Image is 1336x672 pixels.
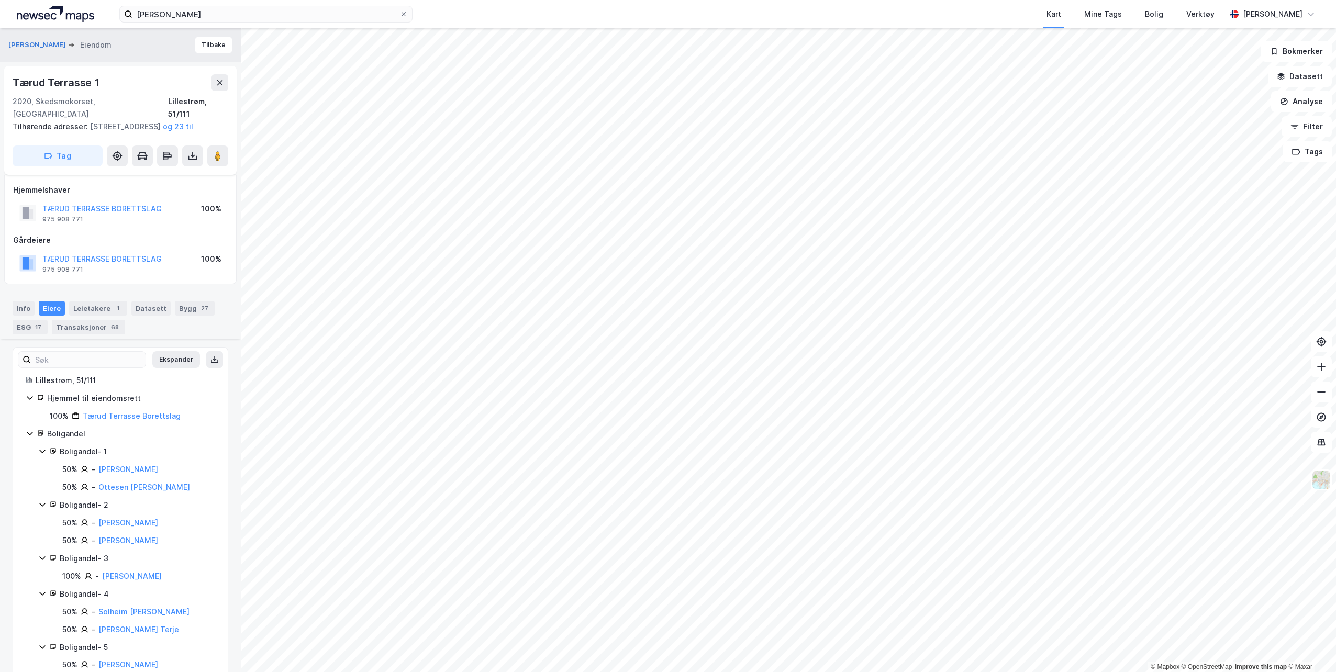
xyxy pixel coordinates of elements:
[60,552,215,565] div: Boligandel - 3
[98,660,158,669] a: [PERSON_NAME]
[1186,8,1215,20] div: Verktøy
[1284,622,1336,672] iframe: Chat Widget
[62,463,77,476] div: 50%
[201,203,221,215] div: 100%
[1311,470,1331,490] img: Z
[80,39,112,51] div: Eiendom
[92,534,95,547] div: -
[98,518,158,527] a: [PERSON_NAME]
[1151,663,1179,670] a: Mapbox
[13,120,220,133] div: [STREET_ADDRESS]
[98,607,190,616] a: Solheim [PERSON_NAME]
[8,40,68,50] button: [PERSON_NAME]
[199,303,210,313] div: 27
[69,301,127,316] div: Leietakere
[1182,663,1232,670] a: OpenStreetMap
[33,322,43,332] div: 17
[17,6,94,22] img: logo.a4113a55bc3d86da70a041830d287a7e.svg
[39,301,65,316] div: Eiere
[13,95,168,120] div: 2020, Skedsmokorset, [GEOGRAPHIC_DATA]
[98,536,158,545] a: [PERSON_NAME]
[1145,8,1163,20] div: Bolig
[42,265,83,274] div: 975 908 771
[113,303,123,313] div: 1
[92,658,95,671] div: -
[195,37,232,53] button: Tilbake
[47,428,215,440] div: Boligandel
[60,588,215,600] div: Boligandel - 4
[131,301,171,316] div: Datasett
[1261,41,1332,62] button: Bokmerker
[13,301,35,316] div: Info
[62,658,77,671] div: 50%
[31,352,146,367] input: Søk
[92,623,95,636] div: -
[60,641,215,654] div: Boligandel - 5
[98,625,179,634] a: [PERSON_NAME] Terje
[201,253,221,265] div: 100%
[62,481,77,494] div: 50%
[1282,116,1332,137] button: Filter
[13,234,228,247] div: Gårdeiere
[1084,8,1122,20] div: Mine Tags
[92,481,95,494] div: -
[1268,66,1332,87] button: Datasett
[60,499,215,511] div: Boligandel - 2
[50,410,69,422] div: 100%
[62,517,77,529] div: 50%
[109,322,121,332] div: 68
[13,74,102,91] div: Tærud Terrasse 1
[62,534,77,547] div: 50%
[95,570,99,583] div: -
[13,145,103,166] button: Tag
[36,374,215,387] div: Lillestrøm, 51/111
[60,445,215,458] div: Boligandel - 1
[62,570,81,583] div: 100%
[152,351,200,368] button: Ekspander
[98,465,158,474] a: [PERSON_NAME]
[98,483,190,491] a: Ottesen [PERSON_NAME]
[13,184,228,196] div: Hjemmelshaver
[1046,8,1061,20] div: Kart
[1243,8,1302,20] div: [PERSON_NAME]
[1235,663,1287,670] a: Improve this map
[52,320,125,334] div: Transaksjoner
[13,122,90,131] span: Tilhørende adresser:
[175,301,215,316] div: Bygg
[92,517,95,529] div: -
[168,95,228,120] div: Lillestrøm, 51/111
[1283,141,1332,162] button: Tags
[1271,91,1332,112] button: Analyse
[83,411,181,420] a: Tærud Terrasse Borettslag
[92,463,95,476] div: -
[47,392,215,405] div: Hjemmel til eiendomsrett
[13,320,48,334] div: ESG
[62,606,77,618] div: 50%
[102,572,162,580] a: [PERSON_NAME]
[42,215,83,223] div: 975 908 771
[132,6,399,22] input: Søk på adresse, matrikkel, gårdeiere, leietakere eller personer
[92,606,95,618] div: -
[62,623,77,636] div: 50%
